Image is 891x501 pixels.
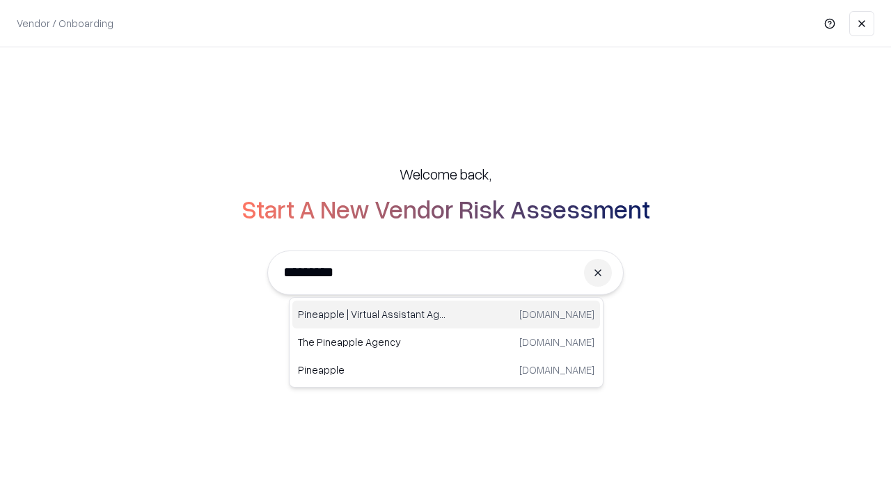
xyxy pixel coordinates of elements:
p: Pineapple | Virtual Assistant Agency [298,307,446,321]
p: [DOMAIN_NAME] [519,335,594,349]
h2: Start A New Vendor Risk Assessment [242,195,650,223]
p: Pineapple [298,363,446,377]
p: [DOMAIN_NAME] [519,363,594,377]
div: Suggestions [289,297,604,388]
p: [DOMAIN_NAME] [519,307,594,321]
h5: Welcome back, [400,164,491,184]
p: The Pineapple Agency [298,335,446,349]
p: Vendor / Onboarding [17,16,113,31]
